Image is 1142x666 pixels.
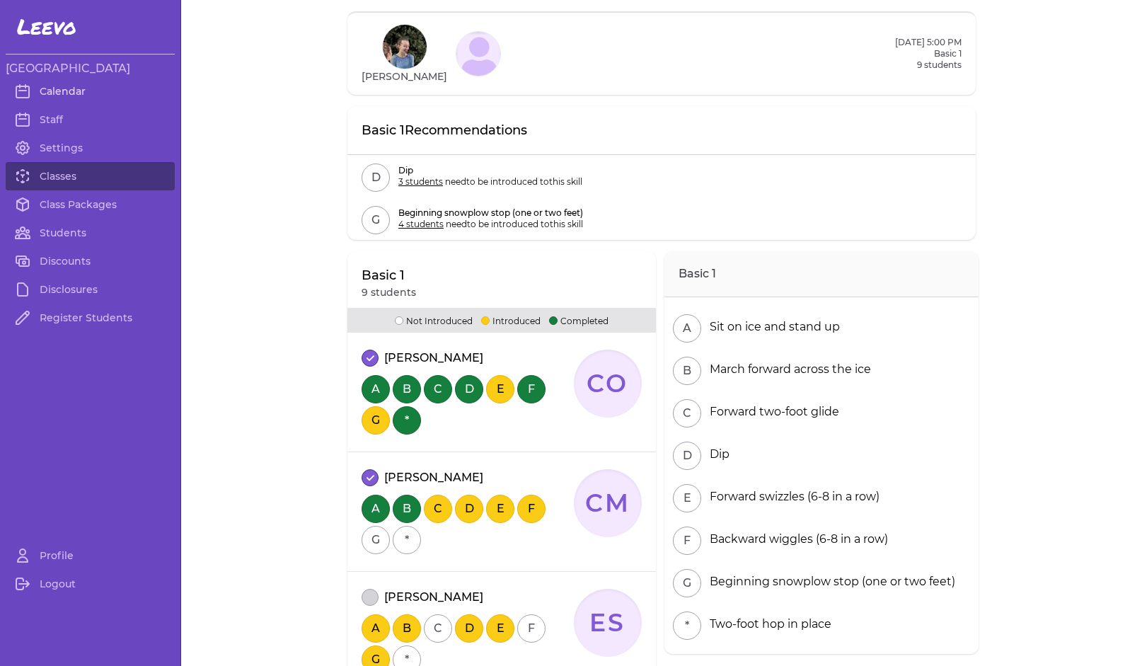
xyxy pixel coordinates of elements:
span: 3 students [398,176,443,187]
div: Forward two-foot glide [704,403,839,420]
button: C [424,495,452,523]
span: 4 students [398,219,444,229]
a: Class Packages [6,190,175,219]
button: D [455,495,483,523]
h2: Basic 1 [664,251,979,297]
div: Two-foot hop in place [704,616,831,633]
button: B [393,375,421,403]
button: F [673,527,701,555]
span: Leevo [17,14,76,40]
p: 9 students [362,285,416,299]
div: Sit on ice and stand up [704,318,840,335]
h1: [PERSON_NAME] [362,69,447,84]
p: 9 students [895,59,962,71]
button: F [517,495,546,523]
a: Staff [6,105,175,134]
p: [PERSON_NAME] [384,589,483,606]
div: Backward wiggles (6-8 in a row) [704,531,888,548]
button: G [362,526,390,554]
a: Calendar [6,77,175,105]
a: Disclosures [6,275,175,304]
button: B [393,495,421,523]
p: [PERSON_NAME] [384,350,483,367]
text: CM [585,488,631,518]
div: Dip [704,446,729,463]
text: CO [587,369,629,398]
a: Students [6,219,175,247]
button: E [486,495,514,523]
h2: Basic 1 [895,48,962,59]
button: attendance [362,589,379,606]
p: Beginning snowplow stop (one or two feet) [398,207,583,219]
button: attendance [362,469,379,486]
a: Discounts [6,247,175,275]
a: Settings [6,134,175,162]
p: Dip [398,165,582,176]
button: E [486,375,514,403]
p: need to be introduced to this skill [398,176,582,188]
text: Es [589,608,626,638]
button: E [486,614,514,643]
p: Introduced [481,314,541,327]
button: F [517,614,546,643]
button: D [455,614,483,643]
h2: [DATE] 5:00 PM [895,37,962,48]
div: March forward across the ice [704,361,871,378]
div: Beginning snowplow stop (one or two feet) [704,573,955,590]
a: Register Students [6,304,175,332]
button: E [673,484,701,512]
button: C [424,614,452,643]
p: Basic 1 [362,265,416,285]
button: D [362,163,390,192]
p: Completed [549,314,609,327]
button: D [455,375,483,403]
button: A [362,495,390,523]
button: C [424,375,452,403]
div: Forward swizzles (6-8 in a row) [704,488,879,505]
button: B [673,357,701,385]
h3: [GEOGRAPHIC_DATA] [6,60,175,77]
a: Classes [6,162,175,190]
button: A [673,314,701,343]
p: need to be introduced to this skill [398,219,583,230]
p: Not Introduced [395,314,473,327]
p: Basic 1 Recommendations [362,120,527,140]
p: [PERSON_NAME] [384,469,483,486]
button: G [673,569,701,597]
button: D [673,442,701,470]
button: A [362,375,390,403]
button: G [362,206,390,234]
a: Profile [6,541,175,570]
button: C [673,399,701,427]
button: F [517,375,546,403]
button: A [362,614,390,643]
button: G [362,406,390,435]
button: B [393,614,421,643]
button: attendance [362,350,379,367]
a: Logout [6,570,175,598]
